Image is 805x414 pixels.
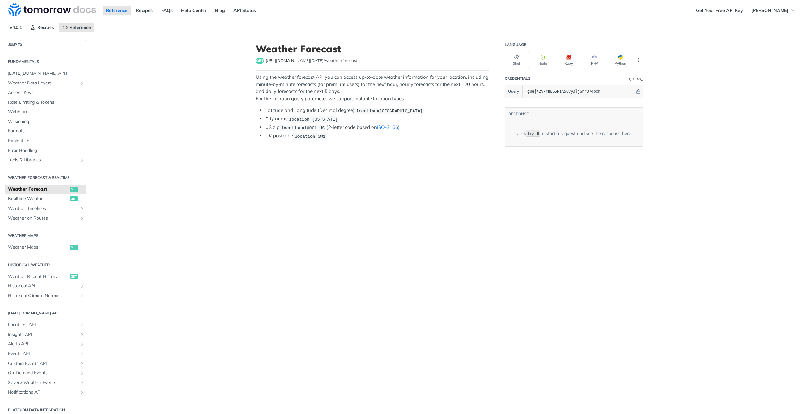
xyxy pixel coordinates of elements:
[635,88,642,95] button: Hide
[5,388,86,397] a: Notifications APIShow subpages for Notifications API
[8,80,78,86] span: Weather Data Layers
[256,74,489,102] p: Using the weather forecast API you can access up-to-date weather information for your location, i...
[8,99,85,106] span: Rate Limiting & Tokens
[5,126,86,136] a: Formats
[5,78,86,88] a: Weather Data LayersShow subpages for Weather Data Layers
[59,23,94,32] a: Reference
[8,244,68,250] span: Weather Maps
[266,58,357,64] span: https://api.tomorrow.io/v4/weather/forecast
[5,107,86,117] a: Webhooks
[505,85,523,98] button: Query
[5,243,86,252] a: Weather Mapsget
[79,361,85,366] button: Show subpages for Custom Events API
[79,206,85,211] button: Show subpages for Weather Timelines
[505,51,529,69] button: Shell
[70,245,78,250] span: get
[27,23,57,32] a: Recipes
[5,310,86,316] h2: [DATE][DOMAIN_NAME] API
[8,273,68,280] span: Weather Recent History
[5,368,86,378] a: On-Demand EventsShow subpages for On-Demand Events
[8,128,85,134] span: Formats
[293,133,327,140] code: location=SW1
[751,8,788,13] span: [PERSON_NAME]
[70,196,78,201] span: get
[508,111,529,117] button: RESPONSE
[79,284,85,289] button: Show subpages for Historical API
[5,262,86,268] h2: Historical Weather
[5,407,86,413] h2: Platform DATA integration
[8,341,78,347] span: Alerts API
[79,380,85,385] button: Show subpages for Severe Weather Events
[5,359,86,368] a: Custom Events APIShow subpages for Custom Events API
[693,6,746,15] a: Get Your Free API Key
[5,349,86,359] a: Events APIShow subpages for Events API
[505,76,531,81] div: Credentials
[132,6,156,15] a: Recipes
[5,155,86,165] a: Tools & LibrariesShow subpages for Tools & Libraries
[608,51,632,69] button: Python
[5,378,86,388] a: Severe Weather EventsShow subpages for Severe Weather Events
[531,51,555,69] button: Node
[5,320,86,330] a: Locations APIShow subpages for Locations API
[70,274,78,279] span: get
[5,281,86,291] a: Historical APIShow subpages for Historical API
[8,351,78,357] span: Events API
[8,331,78,338] span: Insights API
[8,138,85,144] span: Pagination
[556,51,581,69] button: Ruby
[79,371,85,376] button: Show subpages for On-Demand Events
[377,124,398,130] a: ISO-3166
[5,291,86,301] a: Historical Climate NormalsShow subpages for Historical Climate Normals
[37,25,54,30] span: Recipes
[70,187,78,192] span: get
[79,322,85,327] button: Show subpages for Locations API
[5,339,86,349] a: Alerts APIShow subpages for Alerts API
[8,205,78,212] span: Weather Timelines
[256,58,264,64] span: get
[516,130,632,137] div: Click to start a request and see the response here!
[8,370,78,376] span: On-Demand Events
[8,147,85,154] span: Error Handling
[5,185,86,194] a: Weather Forecastget
[505,42,526,48] div: Language
[8,283,78,289] span: Historical API
[8,70,85,77] span: [DATE][DOMAIN_NAME] APIs
[287,116,339,123] code: location=[US_STATE]
[8,322,78,328] span: Locations API
[5,146,86,155] a: Error Handling
[79,332,85,337] button: Show subpages for Insights API
[79,81,85,86] button: Show subpages for Weather Data Layers
[79,342,85,347] button: Show subpages for Alerts API
[355,108,424,114] code: location=[GEOGRAPHIC_DATA]
[230,6,259,15] a: API Status
[8,186,68,193] span: Weather Forecast
[8,196,68,202] span: Realtime Weather
[5,69,86,78] a: [DATE][DOMAIN_NAME] APIs
[508,89,519,94] span: Query
[629,77,643,82] div: QueryInformation
[5,98,86,107] a: Rate Limiting & Tokens
[5,194,86,204] a: Realtime Weatherget
[5,204,86,213] a: Weather TimelinesShow subpages for Weather Timelines
[748,6,799,15] button: [PERSON_NAME]
[79,158,85,163] button: Show subpages for Tools & Libraries
[582,51,607,69] button: PHP
[5,330,86,339] a: Insights APIShow subpages for Insights API
[5,214,86,223] a: Weather on RoutesShow subpages for Weather on Routes
[265,107,489,114] li: Latitude and Longitude (Decimal degree)
[526,130,540,137] code: Try It!
[636,57,642,63] svg: More ellipsis
[6,23,25,32] span: v4.0.1
[103,6,131,15] a: Reference
[5,272,86,281] a: Weather Recent Historyget
[8,360,78,367] span: Custom Events API
[5,117,86,126] a: Versioning
[524,85,635,98] input: apikey
[634,55,643,65] button: More Languages
[640,78,643,81] i: Information
[8,109,85,115] span: Webhooks
[79,216,85,221] button: Show subpages for Weather on Routes
[629,77,640,82] div: Query
[5,175,86,181] h2: Weather Forecast & realtime
[8,215,78,221] span: Weather on Routes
